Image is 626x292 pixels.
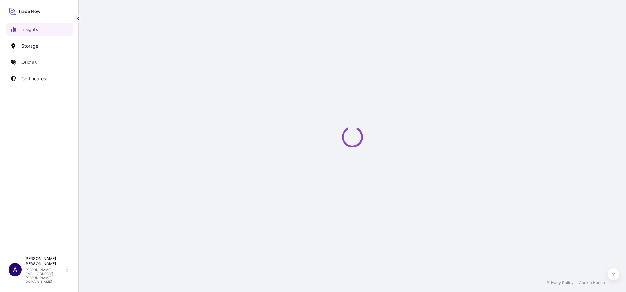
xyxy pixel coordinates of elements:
[21,26,38,33] p: Insights
[13,266,17,273] span: A
[21,43,38,49] p: Storage
[21,75,46,82] p: Certificates
[6,23,73,36] a: Insights
[24,268,65,283] p: [PERSON_NAME][EMAIL_ADDRESS][PERSON_NAME][DOMAIN_NAME]
[6,72,73,85] a: Certificates
[547,280,574,285] a: Privacy Policy
[21,59,37,66] p: Quotes
[6,39,73,52] a: Storage
[24,256,65,266] p: [PERSON_NAME] [PERSON_NAME]
[6,56,73,69] a: Quotes
[579,280,605,285] a: Cookie Notice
